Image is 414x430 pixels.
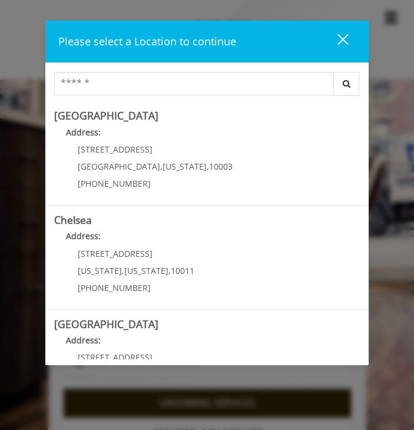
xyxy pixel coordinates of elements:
span: [US_STATE] [124,265,168,276]
span: 10003 [209,161,233,172]
span: Please select a Location to continue [58,34,236,48]
b: Address: [66,230,101,242]
button: close dialog [316,29,356,54]
div: Center Select [54,72,359,101]
span: [STREET_ADDRESS] [78,144,153,155]
b: Address: [66,335,101,346]
b: [GEOGRAPHIC_DATA] [54,317,158,331]
b: [GEOGRAPHIC_DATA] [54,108,158,123]
span: [GEOGRAPHIC_DATA] [78,161,160,172]
span: , [168,265,171,276]
i: Search button [340,80,353,88]
span: [US_STATE] [163,161,207,172]
span: , [160,161,163,172]
span: [PHONE_NUMBER] [78,282,151,293]
span: [STREET_ADDRESS] [78,352,153,363]
b: Chelsea [54,213,92,227]
div: close dialog [324,33,347,51]
span: [US_STATE] [78,265,122,276]
span: [PHONE_NUMBER] [78,178,151,189]
span: , [122,265,124,276]
input: Search Center [54,72,333,95]
span: 10011 [171,265,194,276]
b: Address: [66,127,101,138]
span: , [207,161,209,172]
span: [STREET_ADDRESS] [78,248,153,259]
